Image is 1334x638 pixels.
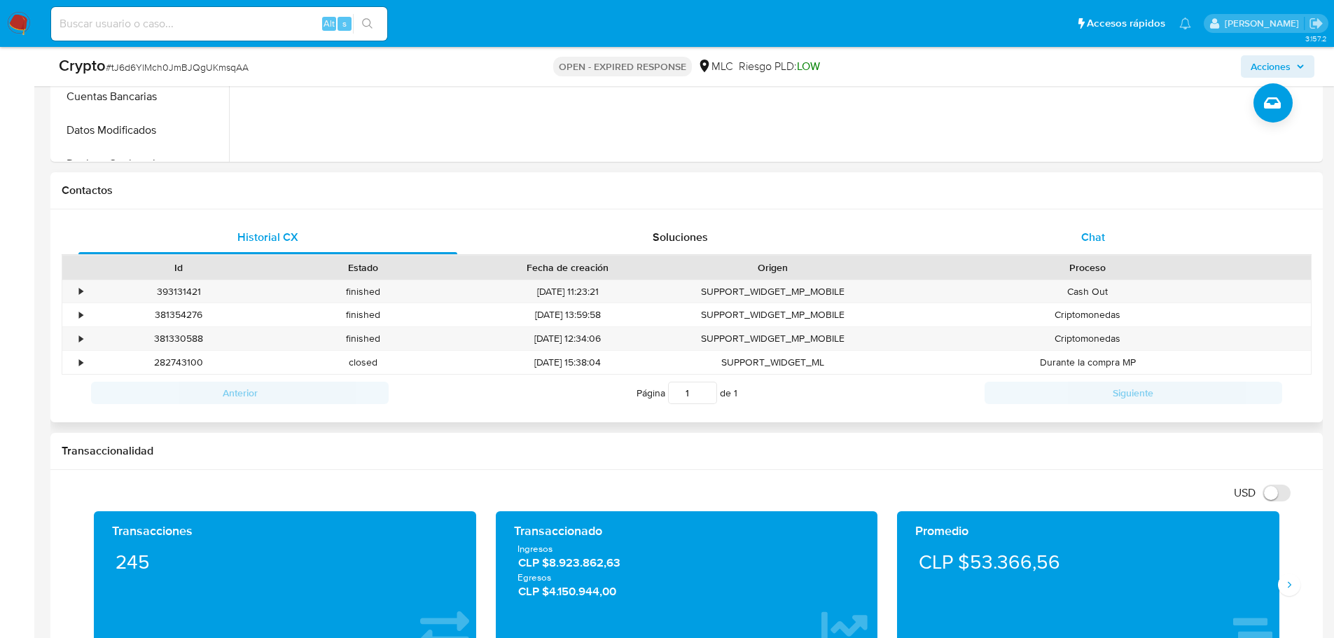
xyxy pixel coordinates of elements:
span: Alt [324,17,335,30]
span: s [342,17,347,30]
p: nicolas.tyrkiel@mercadolibre.com [1225,17,1304,30]
input: Buscar usuario o caso... [51,15,387,33]
div: [DATE] 15:38:04 [455,351,681,374]
div: • [79,356,83,369]
p: OPEN - EXPIRED RESPONSE [553,57,692,76]
span: Chat [1081,229,1105,245]
button: Devices Geolocation [54,147,229,181]
div: Estado [281,261,445,275]
span: LOW [797,58,820,74]
div: Fecha de creación [465,261,671,275]
span: Riesgo PLD: [739,59,820,74]
button: Siguiente [985,382,1282,404]
div: • [79,332,83,345]
span: 3.157.2 [1305,33,1327,44]
div: Criptomonedas [865,327,1311,350]
div: • [79,285,83,298]
span: Soluciones [653,229,708,245]
div: SUPPORT_WIDGET_MP_MOBILE [681,327,865,350]
div: [DATE] 13:59:58 [455,303,681,326]
div: closed [271,351,455,374]
span: # tJ6d6YlMch0JmBJQgUKmsqAA [106,60,249,74]
span: Página de [637,382,737,404]
span: 1 [734,386,737,400]
div: finished [271,280,455,303]
div: finished [271,327,455,350]
div: Origen [690,261,855,275]
span: Accesos rápidos [1087,16,1165,31]
b: Crypto [59,54,106,76]
div: 381330588 [87,327,271,350]
div: 393131421 [87,280,271,303]
div: MLC [697,59,733,74]
div: [DATE] 12:34:06 [455,327,681,350]
div: SUPPORT_WIDGET_MP_MOBILE [681,303,865,326]
button: search-icon [353,14,382,34]
button: Cuentas Bancarias [54,80,229,113]
span: Historial CX [237,229,298,245]
div: [DATE] 11:23:21 [455,280,681,303]
div: • [79,308,83,321]
div: Durante la compra MP [865,351,1311,374]
a: Notificaciones [1179,18,1191,29]
h1: Transaccionalidad [62,444,1312,458]
div: 381354276 [87,303,271,326]
div: SUPPORT_WIDGET_MP_MOBILE [681,280,865,303]
div: finished [271,303,455,326]
div: Cash Out [865,280,1311,303]
button: Anterior [91,382,389,404]
button: Acciones [1241,55,1314,78]
a: Salir [1309,16,1323,31]
div: 282743100 [87,351,271,374]
div: SUPPORT_WIDGET_ML [681,351,865,374]
div: Criptomonedas [865,303,1311,326]
h1: Contactos [62,183,1312,197]
button: Datos Modificados [54,113,229,147]
div: Proceso [875,261,1301,275]
span: Acciones [1251,55,1291,78]
div: Id [97,261,261,275]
